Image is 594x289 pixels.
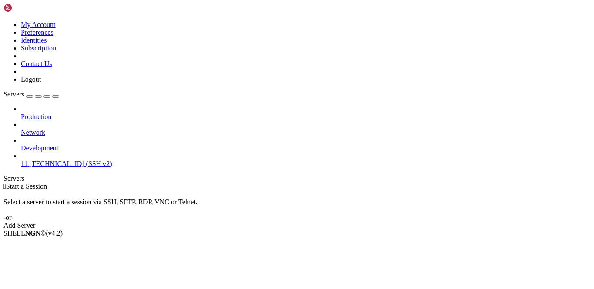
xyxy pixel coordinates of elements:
a: My Account [21,21,56,28]
span: Servers [3,90,24,98]
div: Select a server to start a session via SSH, SFTP, RDP, VNC or Telnet. -or- [3,190,591,222]
span: SHELL © [3,229,63,237]
a: Preferences [21,29,53,36]
a: Development [21,144,591,152]
a: 11 [TECHNICAL_ID] (SSH v2) [21,160,591,168]
a: Logout [21,76,41,83]
a: Contact Us [21,60,52,67]
span: Production [21,113,51,120]
img: Shellngn [3,3,53,12]
a: Production [21,113,591,121]
span: [TECHNICAL_ID] (SSH v2) [29,160,112,167]
li: 11 [TECHNICAL_ID] (SSH v2) [21,152,591,168]
a: Servers [3,90,59,98]
span: Network [21,129,45,136]
span: Start a Session [6,183,47,190]
li: Network [21,121,591,136]
b: NGN [25,229,41,237]
li: Development [21,136,591,152]
a: Identities [21,37,47,44]
li: Production [21,105,591,121]
a: Network [21,129,591,136]
a: Subscription [21,44,56,52]
span: 4.2.0 [46,229,63,237]
div: Add Server [3,222,591,229]
span:  [3,183,6,190]
span: 11 [21,160,27,167]
span: Development [21,144,58,152]
div: Servers [3,175,591,183]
